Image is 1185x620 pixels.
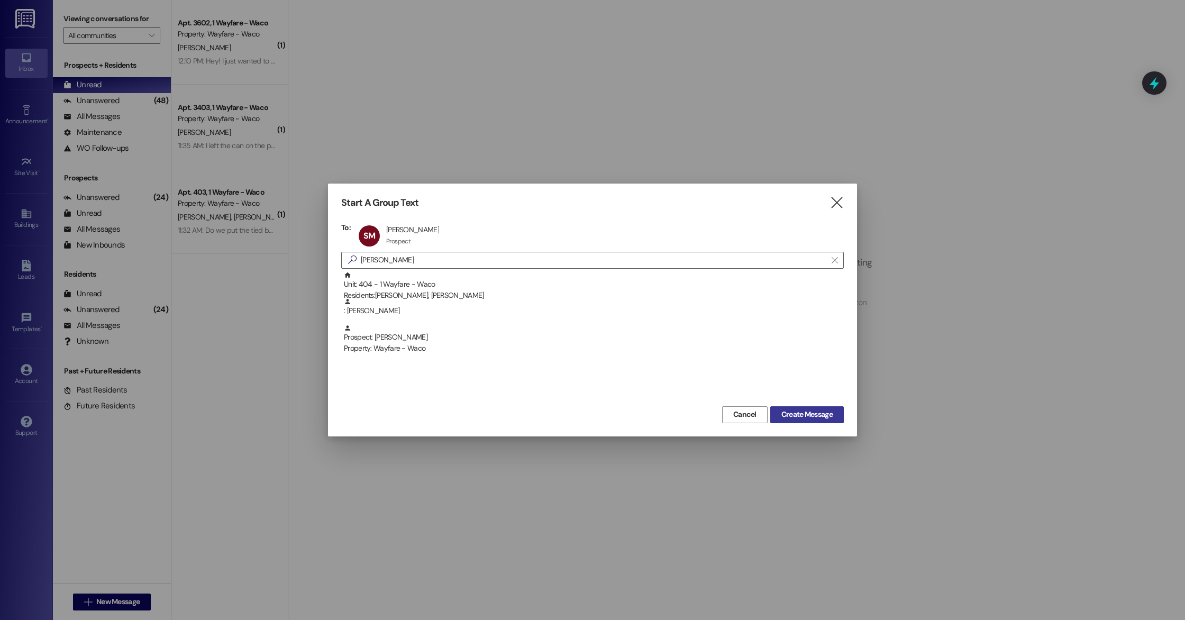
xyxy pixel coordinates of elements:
[344,254,361,266] i: 
[341,324,844,351] div: Prospect: [PERSON_NAME]Property: Wayfare - Waco
[363,230,375,241] span: SM
[361,253,826,268] input: Search for any contact or apartment
[386,225,439,234] div: [PERSON_NAME]
[770,406,844,423] button: Create Message
[829,197,844,208] i: 
[722,406,768,423] button: Cancel
[733,409,756,420] span: Cancel
[781,409,833,420] span: Create Message
[386,237,411,245] div: Prospect
[344,271,844,302] div: Unit: 404 - 1 Wayfare - Waco
[344,290,844,301] div: Residents: [PERSON_NAME], [PERSON_NAME]
[826,252,843,268] button: Clear text
[341,298,844,324] div: : [PERSON_NAME]
[344,343,844,354] div: Property: Wayfare - Waco
[344,298,844,316] div: : [PERSON_NAME]
[341,197,418,209] h3: Start A Group Text
[832,256,837,265] i: 
[341,223,351,232] h3: To:
[344,324,844,354] div: Prospect: [PERSON_NAME]
[341,271,844,298] div: Unit: 404 - 1 Wayfare - WacoResidents:[PERSON_NAME], [PERSON_NAME]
